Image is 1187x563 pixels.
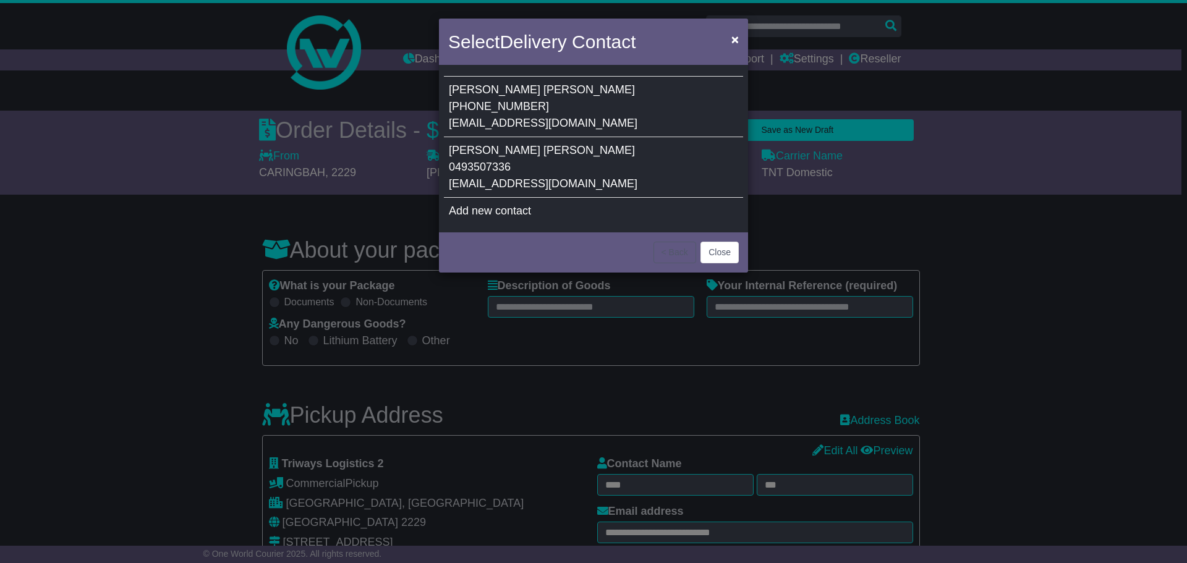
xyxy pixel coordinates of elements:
[572,32,636,52] span: Contact
[543,83,635,96] span: [PERSON_NAME]
[449,83,540,96] span: [PERSON_NAME]
[449,177,637,190] span: [EMAIL_ADDRESS][DOMAIN_NAME]
[449,161,511,173] span: 0493507336
[448,28,636,56] h4: Select
[449,100,549,112] span: [PHONE_NUMBER]
[731,32,739,46] span: ×
[543,144,635,156] span: [PERSON_NAME]
[725,27,745,52] button: Close
[500,32,566,52] span: Delivery
[449,117,637,129] span: [EMAIL_ADDRESS][DOMAIN_NAME]
[449,205,531,217] span: Add new contact
[700,242,739,263] button: Close
[449,144,540,156] span: [PERSON_NAME]
[653,242,696,263] button: < Back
